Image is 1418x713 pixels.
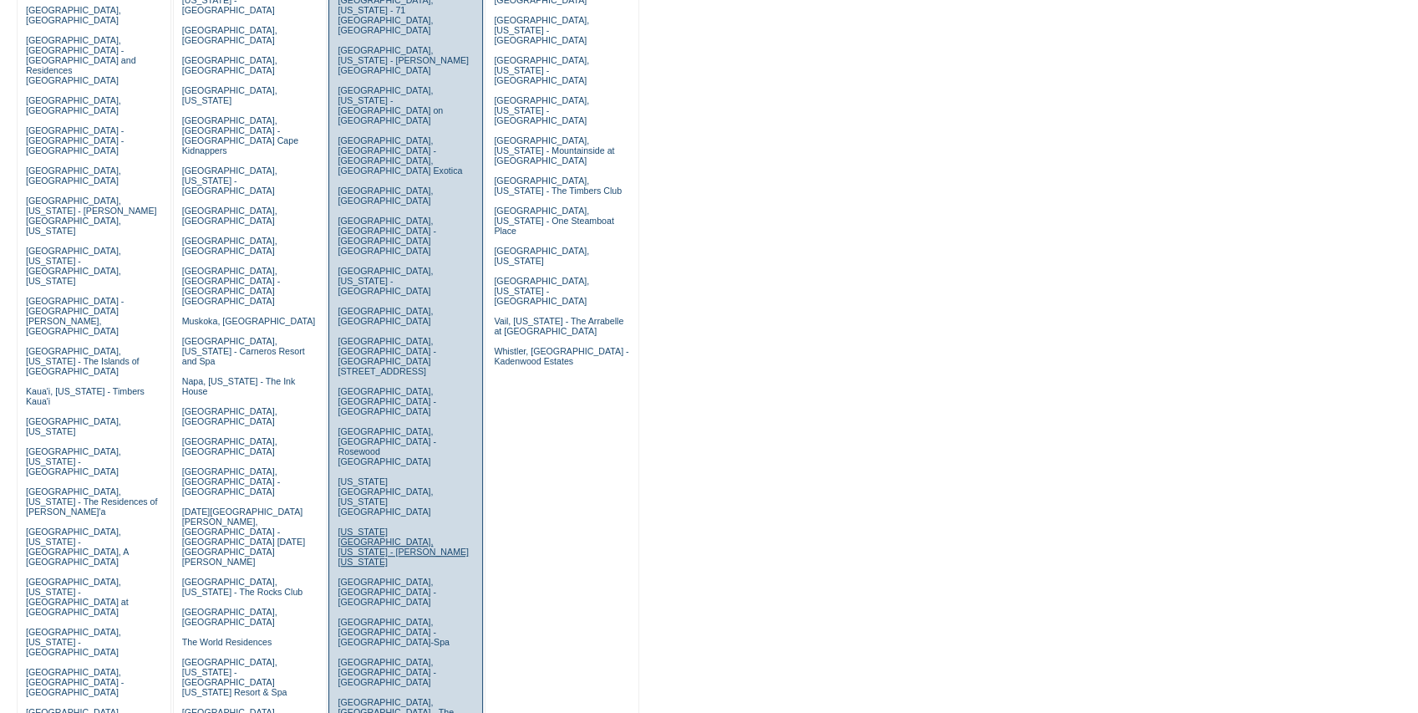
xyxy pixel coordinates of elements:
[338,527,469,567] a: [US_STATE][GEOGRAPHIC_DATA], [US_STATE] - [PERSON_NAME] [US_STATE]
[182,25,277,45] a: [GEOGRAPHIC_DATA], [GEOGRAPHIC_DATA]
[338,186,433,206] a: [GEOGRAPHIC_DATA], [GEOGRAPHIC_DATA]
[26,166,121,186] a: [GEOGRAPHIC_DATA], [GEOGRAPHIC_DATA]
[26,5,121,25] a: [GEOGRAPHIC_DATA], [GEOGRAPHIC_DATA]
[338,45,469,75] a: [GEOGRAPHIC_DATA], [US_STATE] - [PERSON_NAME][GEOGRAPHIC_DATA]
[338,85,443,125] a: [GEOGRAPHIC_DATA], [US_STATE] - [GEOGRAPHIC_DATA] on [GEOGRAPHIC_DATA]
[182,316,315,326] a: Muskoka, [GEOGRAPHIC_DATA]
[338,135,462,176] a: [GEOGRAPHIC_DATA], [GEOGRAPHIC_DATA] - [GEOGRAPHIC_DATA], [GEOGRAPHIC_DATA] Exotica
[494,346,628,366] a: Whistler, [GEOGRAPHIC_DATA] - Kadenwood Estates
[494,176,622,196] a: [GEOGRAPHIC_DATA], [US_STATE] - The Timbers Club
[182,376,296,396] a: Napa, [US_STATE] - The Ink House
[338,386,435,416] a: [GEOGRAPHIC_DATA], [GEOGRAPHIC_DATA] - [GEOGRAPHIC_DATA]
[338,216,435,256] a: [GEOGRAPHIC_DATA], [GEOGRAPHIC_DATA] - [GEOGRAPHIC_DATA] [GEOGRAPHIC_DATA]
[338,657,435,687] a: [GEOGRAPHIC_DATA], [GEOGRAPHIC_DATA] - [GEOGRAPHIC_DATA]
[26,627,121,657] a: [GEOGRAPHIC_DATA], [US_STATE] - [GEOGRAPHIC_DATA]
[494,316,623,336] a: Vail, [US_STATE] - The Arrabelle at [GEOGRAPHIC_DATA]
[26,35,136,85] a: [GEOGRAPHIC_DATA], [GEOGRAPHIC_DATA] - [GEOGRAPHIC_DATA] and Residences [GEOGRAPHIC_DATA]
[494,95,589,125] a: [GEOGRAPHIC_DATA], [US_STATE] - [GEOGRAPHIC_DATA]
[494,206,614,236] a: [GEOGRAPHIC_DATA], [US_STATE] - One Steamboat Place
[182,507,305,567] a: [DATE][GEOGRAPHIC_DATA][PERSON_NAME], [GEOGRAPHIC_DATA] - [GEOGRAPHIC_DATA] [DATE][GEOGRAPHIC_DAT...
[494,246,589,266] a: [GEOGRAPHIC_DATA], [US_STATE]
[182,336,305,366] a: [GEOGRAPHIC_DATA], [US_STATE] - Carneros Resort and Spa
[494,15,589,45] a: [GEOGRAPHIC_DATA], [US_STATE] - [GEOGRAPHIC_DATA]
[494,135,614,166] a: [GEOGRAPHIC_DATA], [US_STATE] - Mountainside at [GEOGRAPHIC_DATA]
[182,266,280,306] a: [GEOGRAPHIC_DATA], [GEOGRAPHIC_DATA] - [GEOGRAPHIC_DATA] [GEOGRAPHIC_DATA]
[338,577,435,607] a: [GEOGRAPHIC_DATA], [GEOGRAPHIC_DATA] - [GEOGRAPHIC_DATA]
[26,296,124,336] a: [GEOGRAPHIC_DATA] - [GEOGRAPHIC_DATA][PERSON_NAME], [GEOGRAPHIC_DATA]
[338,266,433,296] a: [GEOGRAPHIC_DATA], [US_STATE] - [GEOGRAPHIC_DATA]
[26,125,124,155] a: [GEOGRAPHIC_DATA] - [GEOGRAPHIC_DATA] - [GEOGRAPHIC_DATA]
[182,55,277,75] a: [GEOGRAPHIC_DATA], [GEOGRAPHIC_DATA]
[182,115,298,155] a: [GEOGRAPHIC_DATA], [GEOGRAPHIC_DATA] - [GEOGRAPHIC_DATA] Cape Kidnappers
[26,416,121,436] a: [GEOGRAPHIC_DATA], [US_STATE]
[26,346,140,376] a: [GEOGRAPHIC_DATA], [US_STATE] - The Islands of [GEOGRAPHIC_DATA]
[182,85,277,105] a: [GEOGRAPHIC_DATA], [US_STATE]
[26,386,145,406] a: Kaua'i, [US_STATE] - Timbers Kaua'i
[26,527,129,567] a: [GEOGRAPHIC_DATA], [US_STATE] - [GEOGRAPHIC_DATA], A [GEOGRAPHIC_DATA]
[338,336,435,376] a: [GEOGRAPHIC_DATA], [GEOGRAPHIC_DATA] - [GEOGRAPHIC_DATA][STREET_ADDRESS]
[182,166,277,196] a: [GEOGRAPHIC_DATA], [US_STATE] - [GEOGRAPHIC_DATA]
[494,55,589,85] a: [GEOGRAPHIC_DATA], [US_STATE] - [GEOGRAPHIC_DATA]
[182,577,303,597] a: [GEOGRAPHIC_DATA], [US_STATE] - The Rocks Club
[338,476,433,517] a: [US_STATE][GEOGRAPHIC_DATA], [US_STATE][GEOGRAPHIC_DATA]
[182,637,272,647] a: The World Residences
[26,196,157,236] a: [GEOGRAPHIC_DATA], [US_STATE] - [PERSON_NAME][GEOGRAPHIC_DATA], [US_STATE]
[182,607,277,627] a: [GEOGRAPHIC_DATA], [GEOGRAPHIC_DATA]
[182,236,277,256] a: [GEOGRAPHIC_DATA], [GEOGRAPHIC_DATA]
[338,306,433,326] a: [GEOGRAPHIC_DATA], [GEOGRAPHIC_DATA]
[182,206,277,226] a: [GEOGRAPHIC_DATA], [GEOGRAPHIC_DATA]
[26,246,121,286] a: [GEOGRAPHIC_DATA], [US_STATE] - [GEOGRAPHIC_DATA], [US_STATE]
[26,95,121,115] a: [GEOGRAPHIC_DATA], [GEOGRAPHIC_DATA]
[26,577,129,617] a: [GEOGRAPHIC_DATA], [US_STATE] - [GEOGRAPHIC_DATA] at [GEOGRAPHIC_DATA]
[338,617,449,647] a: [GEOGRAPHIC_DATA], [GEOGRAPHIC_DATA] - [GEOGRAPHIC_DATA]-Spa
[182,436,277,456] a: [GEOGRAPHIC_DATA], [GEOGRAPHIC_DATA]
[182,406,277,426] a: [GEOGRAPHIC_DATA], [GEOGRAPHIC_DATA]
[182,466,280,497] a: [GEOGRAPHIC_DATA], [GEOGRAPHIC_DATA] - [GEOGRAPHIC_DATA]
[182,657,287,697] a: [GEOGRAPHIC_DATA], [US_STATE] - [GEOGRAPHIC_DATA] [US_STATE] Resort & Spa
[494,276,589,306] a: [GEOGRAPHIC_DATA], [US_STATE] - [GEOGRAPHIC_DATA]
[26,486,158,517] a: [GEOGRAPHIC_DATA], [US_STATE] - The Residences of [PERSON_NAME]'a
[26,667,124,697] a: [GEOGRAPHIC_DATA], [GEOGRAPHIC_DATA] - [GEOGRAPHIC_DATA]
[338,426,435,466] a: [GEOGRAPHIC_DATA], [GEOGRAPHIC_DATA] - Rosewood [GEOGRAPHIC_DATA]
[26,446,121,476] a: [GEOGRAPHIC_DATA], [US_STATE] - [GEOGRAPHIC_DATA]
